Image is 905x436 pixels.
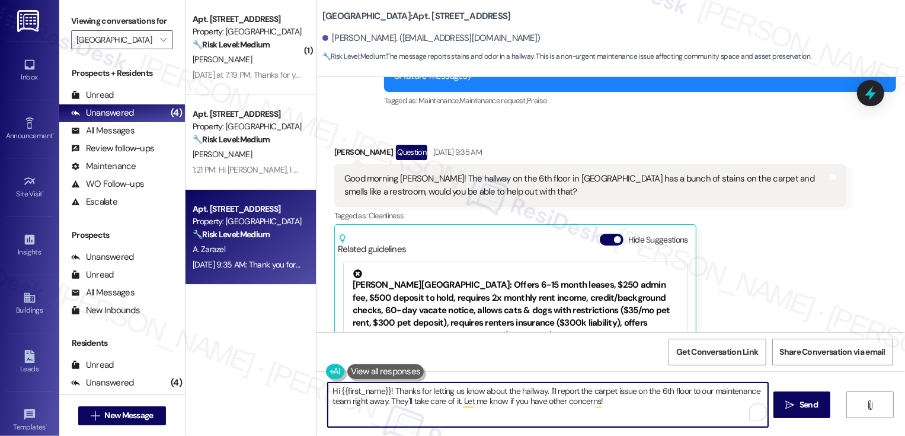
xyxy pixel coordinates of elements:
span: Cleanliness [369,211,404,221]
button: Get Conversation Link [669,339,766,365]
div: Residents [59,337,185,349]
span: [PERSON_NAME] [193,149,252,160]
i:  [786,400,795,410]
span: : The message reports stains and odor in a hallway. This is a non-urgent maintenance issue affect... [322,50,811,63]
div: [PERSON_NAME]. ([EMAIL_ADDRESS][DOMAIN_NAME]) [322,32,541,44]
textarea: To enrich screen reader interactions, please activate Accessibility in Grammarly extension settings [328,383,768,427]
a: Site Visit • [6,171,53,203]
span: Praise [527,96,546,106]
div: Apt. [STREET_ADDRESS] [193,13,302,26]
div: Unanswered [71,107,134,119]
div: (4) [168,104,185,122]
label: Hide Suggestions [628,234,688,246]
i:  [91,411,100,421]
div: Unread [71,359,114,371]
div: [PERSON_NAME][GEOGRAPHIC_DATA]: Offers 6-15 month leases, $250 admin fee, $500 deposit to hold, r... [353,269,678,355]
div: [DATE] 9:35 AM [430,146,482,158]
div: Property: [GEOGRAPHIC_DATA] [193,26,302,38]
div: New Inbounds [71,304,140,317]
div: WO Follow-ups [71,178,144,190]
i:  [160,35,167,44]
div: Escalate [71,196,117,208]
div: Question [396,145,427,160]
span: Maintenance , [418,96,459,106]
a: Leads [6,346,53,378]
span: New Message [104,409,153,422]
button: Share Conversation via email [772,339,893,365]
div: Prospects + Residents [59,67,185,79]
span: Share Conversation via email [780,346,885,358]
a: Inbox [6,55,53,87]
div: Unanswered [71,251,134,263]
span: • [46,421,47,429]
span: Maintenance request , [459,96,527,106]
div: Prospects [59,229,185,241]
a: Insights • [6,230,53,262]
button: Send [773,392,831,418]
strong: 🔧 Risk Level: Medium [193,39,270,50]
span: [PERSON_NAME] [193,54,252,65]
div: [PERSON_NAME] [334,145,846,164]
input: All communities [76,30,154,49]
div: Review follow-ups [71,142,154,155]
strong: 🔧 Risk Level: Medium [193,134,270,145]
span: • [41,246,43,254]
img: ResiDesk Logo [17,10,41,32]
div: (4) [168,374,185,392]
span: Send [800,399,818,411]
button: New Message [78,406,166,425]
strong: 🔧 Risk Level: Medium [322,52,385,61]
div: Tagged as: [384,92,896,109]
div: Tagged as: [334,207,846,224]
div: Unread [71,89,114,101]
div: Good morning [PERSON_NAME]! The hallway on the 6th floor in [GEOGRAPHIC_DATA] has a bunch of stai... [344,173,827,198]
strong: 🔧 Risk Level: Medium [193,229,270,240]
div: Property: [GEOGRAPHIC_DATA] [193,215,302,228]
div: Apt. [STREET_ADDRESS] [193,108,302,120]
div: Related guidelines [338,234,407,256]
span: Get Conversation Link [676,346,758,358]
div: Apt. [STREET_ADDRESS] [193,203,302,215]
div: All Messages [71,287,135,299]
div: All Messages [71,125,135,137]
div: Unanswered [71,377,134,389]
span: • [53,130,55,138]
span: • [43,188,44,196]
div: Property: [GEOGRAPHIC_DATA] [193,120,302,133]
label: Viewing conversations for [71,12,173,30]
div: [DATE] at 7:19 PM: Thanks for your help [PERSON_NAME], she responded to my email. [193,69,484,80]
div: Unread [71,269,114,281]
span: A. Zarazel [193,244,225,254]
div: Maintenance [71,160,136,173]
b: [GEOGRAPHIC_DATA]: Apt. [STREET_ADDRESS] [322,10,511,23]
i:  [866,400,875,410]
a: Buildings [6,288,53,320]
